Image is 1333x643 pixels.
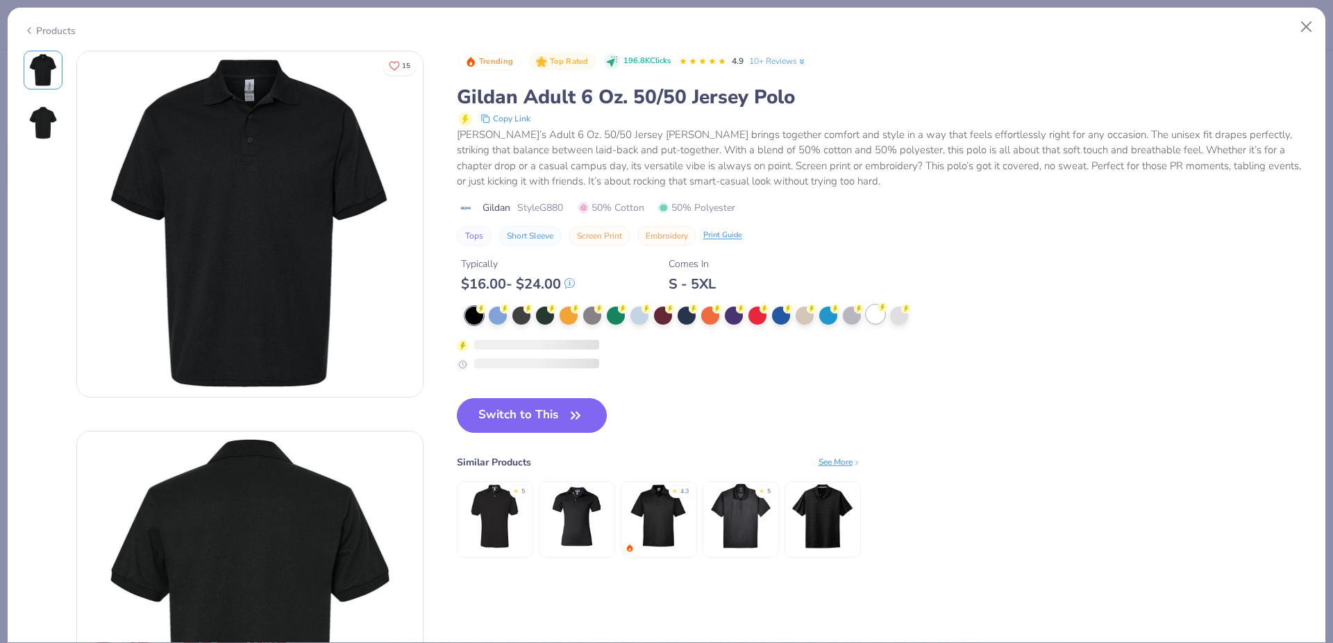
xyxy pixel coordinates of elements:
span: 15 [402,62,410,69]
button: Short Sleeve [498,226,562,246]
button: Badge Button [458,53,521,71]
button: copy to clipboard [476,110,535,127]
div: S - 5XL [669,275,716,293]
div: Products [24,24,76,38]
img: Team 365 Men's Zone Performance Polo [626,483,691,549]
img: Top Rated sort [536,56,547,67]
button: Switch to This [457,398,607,433]
img: Jerzees Youth 5.6 Oz. Spotshield Jersey Polo [544,483,610,549]
button: Embroidery [637,226,696,246]
img: Nike Dri-FIT Vapor Jacquard Polo [789,483,855,549]
div: Comes In [669,257,716,271]
button: Close [1293,14,1320,40]
img: Back [26,106,60,139]
img: Front [77,51,423,397]
div: See More [819,456,861,468]
button: Tops [457,226,492,246]
a: 10+ Reviews [749,55,807,67]
button: Like [383,55,417,76]
div: $ 16.00 - $ 24.00 [461,275,575,293]
div: ★ [759,487,764,492]
span: Top Rated [550,58,589,65]
span: 196.8K Clicks [623,55,671,67]
div: Gildan Adult 6 Oz. 50/50 Jersey Polo [457,84,1310,110]
div: Print Guide [703,230,742,241]
div: Similar Products [457,455,531,470]
div: [PERSON_NAME]’s Adult 6 Oz. 50/50 Jersey [PERSON_NAME] brings together comfort and style in a way... [457,127,1310,189]
img: trending.gif [626,544,634,552]
img: UltraClub Men's Cool & Dry Mesh Pique Polo [707,483,773,549]
img: Jerzees Adult 5.6 Oz. Spotshield Jersey Polo [462,483,528,549]
img: Front [26,53,60,87]
div: 5 [521,487,525,497]
span: 4.9 [732,55,744,67]
button: Badge Button [529,53,596,71]
div: ★ [513,487,519,492]
span: Style G880 [517,200,563,215]
button: Screen Print [569,226,630,246]
span: 50% Cotton [578,200,644,215]
span: Gildan [483,200,510,215]
img: brand logo [457,203,476,214]
div: 4.9 Stars [679,51,726,73]
div: 5 [767,487,771,497]
div: ★ [672,487,678,492]
img: Trending sort [465,56,476,67]
span: Trending [479,58,513,65]
span: 50% Polyester [658,200,735,215]
div: Typically [461,257,575,271]
div: 4.3 [680,487,689,497]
